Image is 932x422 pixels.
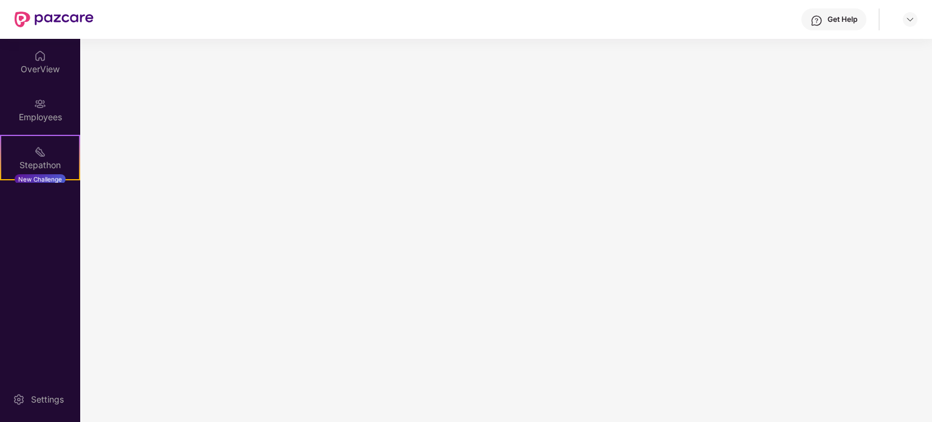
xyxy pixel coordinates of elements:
[34,98,46,110] img: svg+xml;base64,PHN2ZyBpZD0iRW1wbG95ZWVzIiB4bWxucz0iaHR0cDovL3d3dy53My5vcmcvMjAwMC9zdmciIHdpZHRoPS...
[34,146,46,158] img: svg+xml;base64,PHN2ZyB4bWxucz0iaHR0cDovL3d3dy53My5vcmcvMjAwMC9zdmciIHdpZHRoPSIyMSIgaGVpZ2h0PSIyMC...
[34,50,46,62] img: svg+xml;base64,PHN2ZyBpZD0iSG9tZSIgeG1sbnM9Imh0dHA6Ly93d3cudzMub3JnLzIwMDAvc3ZnIiB3aWR0aD0iMjAiIG...
[15,12,94,27] img: New Pazcare Logo
[810,15,823,27] img: svg+xml;base64,PHN2ZyBpZD0iSGVscC0zMngzMiIgeG1sbnM9Imh0dHA6Ly93d3cudzMub3JnLzIwMDAvc3ZnIiB3aWR0aD...
[827,15,857,24] div: Get Help
[905,15,915,24] img: svg+xml;base64,PHN2ZyBpZD0iRHJvcGRvd24tMzJ4MzIiIHhtbG5zPSJodHRwOi8vd3d3LnczLm9yZy8yMDAwL3N2ZyIgd2...
[15,174,66,184] div: New Challenge
[13,393,25,406] img: svg+xml;base64,PHN2ZyBpZD0iU2V0dGluZy0yMHgyMCIgeG1sbnM9Imh0dHA6Ly93d3cudzMub3JnLzIwMDAvc3ZnIiB3aW...
[1,159,79,171] div: Stepathon
[27,393,67,406] div: Settings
